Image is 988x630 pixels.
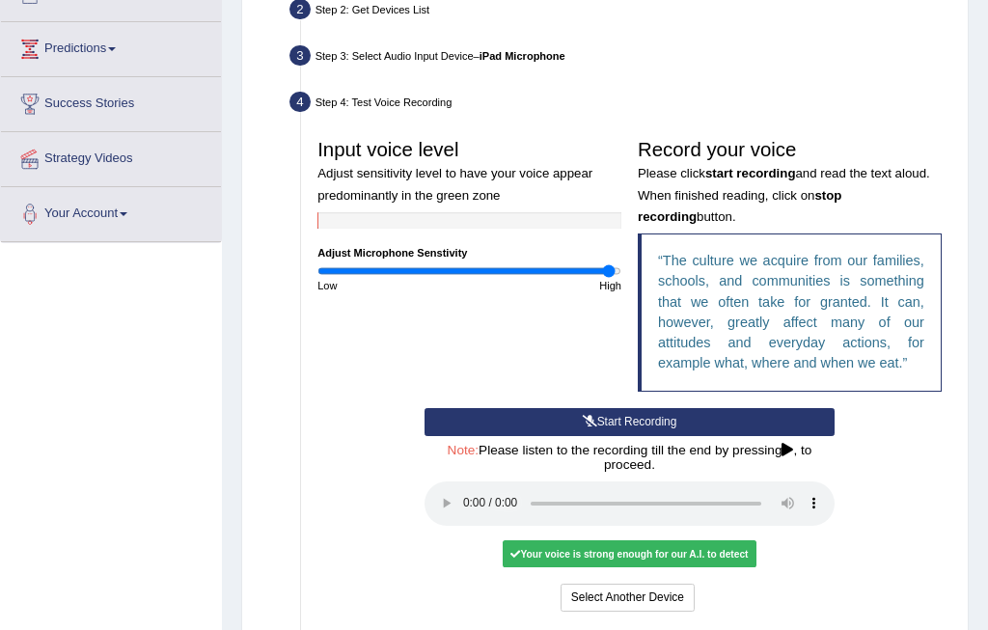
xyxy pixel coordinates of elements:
[705,166,796,180] b: start recording
[474,50,565,62] span: –
[283,41,961,76] div: Step 3: Select Audio Input Device
[310,278,470,293] div: Low
[448,443,480,457] span: Note:
[638,166,930,224] small: Please click and read the text aloud. When finished reading, click on button.
[1,77,221,125] a: Success Stories
[561,584,695,612] button: Select Another Device
[425,408,835,436] button: Start Recording
[470,278,630,293] div: High
[1,187,221,235] a: Your Account
[317,166,592,202] small: Adjust sensitivity level to have your voice appear predominantly in the green zone
[317,245,467,260] label: Adjust Microphone Senstivity
[658,253,924,370] q: The culture we acquire from our families, schools, and communities is something that we often tak...
[503,540,756,567] div: Your voice is strong enough for our A.I. to detect
[425,444,835,473] h4: Please listen to the recording till the end by pressing , to proceed.
[480,50,565,62] b: iPad Microphone
[283,87,961,123] div: Step 4: Test Voice Recording
[1,132,221,180] a: Strategy Videos
[638,139,942,226] h3: Record your voice
[317,139,621,204] h3: Input voice level
[1,22,221,70] a: Predictions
